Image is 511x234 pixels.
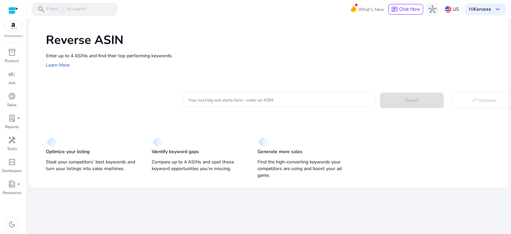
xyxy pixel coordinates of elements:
span: campaign [8,70,16,78]
p: Generate more sales [257,148,302,155]
span: chat [391,6,398,13]
span: handyman [8,136,16,144]
a: Learn More [46,62,70,68]
span: keyboard_arrow_down [494,5,502,13]
p: Enter up to 4 ASINs and find their top-performing keywords. [46,52,502,59]
span: dark_mode [8,220,16,228]
span: hub [428,5,436,13]
span: search [37,5,45,13]
img: diamond.svg [46,137,57,147]
button: chatChat Now [388,4,423,15]
p: Find the high-converting keywords your competitors are using and boost your ad game. [257,159,350,179]
img: diamond.svg [257,137,268,147]
img: diamond.svg [152,137,163,147]
span: What's New [358,4,384,15]
p: Reports [5,124,19,130]
p: Developers [2,168,22,174]
img: us.svg [445,6,451,13]
button: hub [426,3,439,16]
span: fiber_manual_record [17,117,20,119]
span: fiber_manual_record [17,183,20,185]
h1: Reverse ASIN [46,33,502,47]
span: lab_profile [8,114,16,122]
b: Karvaaa [473,6,491,12]
span: book_4 [8,180,16,188]
p: US [453,3,459,15]
span: inventory_2 [8,48,16,56]
p: Resources [3,190,21,196]
p: Tools [7,146,17,152]
p: Marketplace [4,34,23,39]
p: Product [5,58,19,64]
span: Chat Now [399,6,420,12]
span: code_blocks [8,158,16,166]
p: Ads [8,80,16,86]
p: Sales [7,102,17,108]
p: Steal your competitors’ best keywords and turn your listings into sales machines. [46,159,138,172]
p: Identify keyword gaps [152,148,199,155]
p: Hi [469,7,491,12]
span: donut_small [8,92,16,100]
p: Compare up to 4 ASINs and spot those keyword opportunities you’re missing. [152,159,244,172]
span: / [60,6,66,13]
img: amazon.svg [4,21,22,31]
p: Press to search [47,6,86,13]
p: Optimize your listing [46,148,89,155]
